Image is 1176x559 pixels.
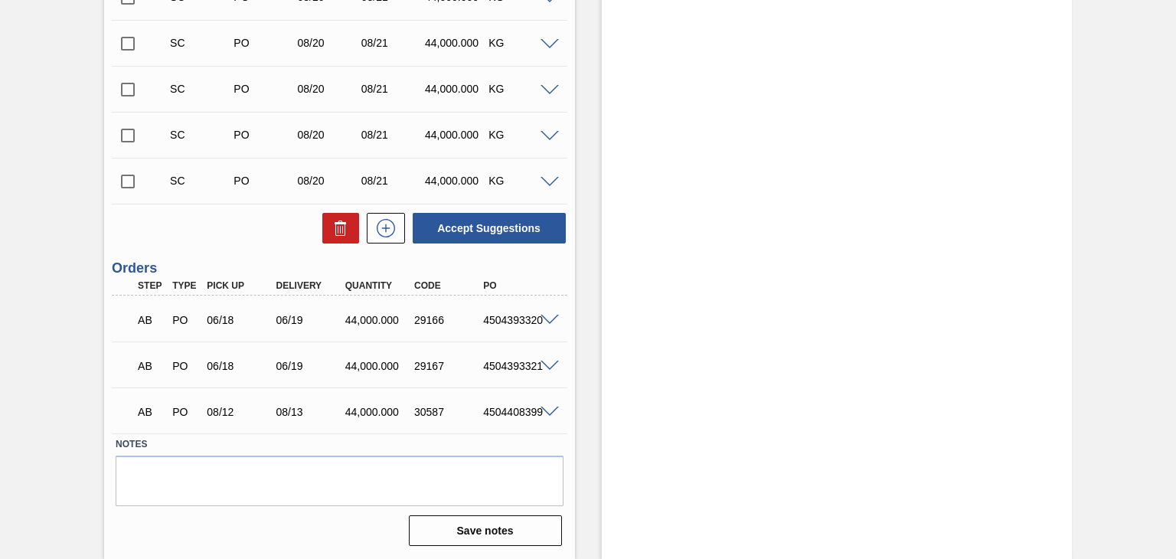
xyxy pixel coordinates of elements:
[410,360,486,372] div: 29167
[134,280,168,291] div: Step
[138,406,165,418] p: AB
[203,280,279,291] div: Pick up
[230,129,299,141] div: Purchase order
[358,129,427,141] div: 08/21/2025
[273,406,348,418] div: 08/13/2025
[168,280,203,291] div: Type
[134,395,168,429] div: Awaiting Pick Up
[203,314,279,326] div: 06/18/2025
[166,175,236,187] div: Suggestion Created
[168,314,203,326] div: Purchase order
[358,37,427,49] div: 08/21/2025
[421,175,491,187] div: 44,000.000
[410,314,486,326] div: 29166
[166,83,236,95] div: Suggestion Created
[203,406,279,418] div: 08/12/2025
[485,83,554,95] div: KG
[341,314,417,326] div: 44,000.000
[358,83,427,95] div: 08/21/2025
[421,83,491,95] div: 44,000.000
[479,360,555,372] div: 4504393321
[315,213,359,244] div: Delete Suggestions
[230,83,299,95] div: Purchase order
[479,406,555,418] div: 4504408399
[410,406,486,418] div: 30587
[294,37,364,49] div: 08/20/2025
[112,260,567,276] h3: Orders
[479,280,555,291] div: PO
[410,280,486,291] div: Code
[230,175,299,187] div: Purchase order
[341,280,417,291] div: Quantity
[405,211,567,245] div: Accept Suggestions
[116,433,563,456] label: Notes
[273,314,348,326] div: 06/19/2025
[485,175,554,187] div: KG
[341,360,417,372] div: 44,000.000
[166,37,236,49] div: Suggestion Created
[479,314,555,326] div: 4504393320
[294,83,364,95] div: 08/20/2025
[421,37,491,49] div: 44,000.000
[273,280,348,291] div: Delivery
[166,129,236,141] div: Suggestion Created
[138,314,165,326] p: AB
[294,175,364,187] div: 08/20/2025
[359,213,405,244] div: New suggestion
[485,129,554,141] div: KG
[294,129,364,141] div: 08/20/2025
[341,406,417,418] div: 44,000.000
[168,406,203,418] div: Purchase order
[358,175,427,187] div: 08/21/2025
[421,129,491,141] div: 44,000.000
[203,360,279,372] div: 06/18/2025
[168,360,203,372] div: Purchase order
[230,37,299,49] div: Purchase order
[134,349,168,383] div: Awaiting Pick Up
[138,360,165,372] p: AB
[485,37,554,49] div: KG
[413,213,566,244] button: Accept Suggestions
[273,360,348,372] div: 06/19/2025
[409,515,562,546] button: Save notes
[134,303,168,337] div: Awaiting Pick Up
